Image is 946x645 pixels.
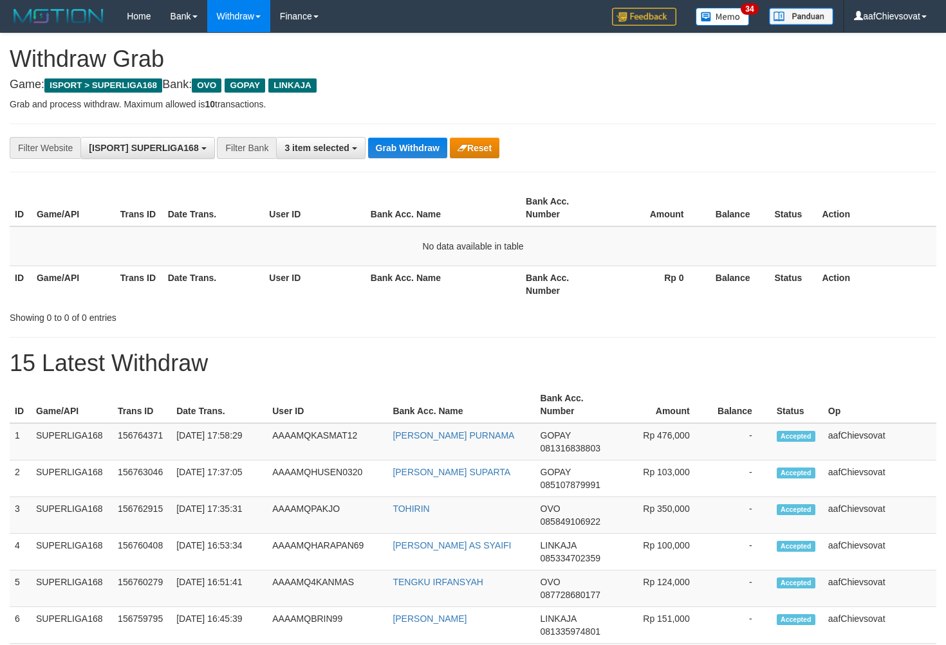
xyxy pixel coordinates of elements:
[171,607,267,644] td: [DATE] 16:45:39
[541,577,561,587] span: OVO
[709,497,772,534] td: -
[163,266,264,302] th: Date Trans.
[769,8,833,25] img: panduan.png
[171,534,267,570] td: [DATE] 16:53:34
[115,266,163,302] th: Trans ID
[709,460,772,497] td: -
[267,497,387,534] td: AAAAMQPAKJO
[31,497,113,534] td: SUPERLIGA168
[113,607,171,644] td: 156759795
[10,350,936,376] h1: 15 Latest Withdraw
[192,78,221,93] span: OVO
[604,266,703,302] th: Rp 0
[615,423,709,460] td: Rp 476,000
[10,460,31,497] td: 2
[217,137,276,159] div: Filter Bank
[709,607,772,644] td: -
[696,8,750,26] img: Button%20Memo.svg
[615,386,709,423] th: Amount
[267,570,387,607] td: AAAAMQ4KANMAS
[113,460,171,497] td: 156763046
[267,423,387,460] td: AAAAMQKASMAT12
[113,570,171,607] td: 156760279
[709,423,772,460] td: -
[267,607,387,644] td: AAAAMQBRIN99
[10,386,31,423] th: ID
[393,613,467,624] a: [PERSON_NAME]
[703,190,770,226] th: Balance
[823,607,936,644] td: aafChievsovat
[604,190,703,226] th: Amount
[521,266,604,302] th: Bank Acc. Number
[113,386,171,423] th: Trans ID
[31,460,113,497] td: SUPERLIGA168
[10,78,936,91] h4: Game: Bank:
[32,266,115,302] th: Game/API
[541,467,571,477] span: GOPAY
[225,78,265,93] span: GOPAY
[171,423,267,460] td: [DATE] 17:58:29
[10,570,31,607] td: 5
[268,78,317,93] span: LINKAJA
[823,497,936,534] td: aafChievsovat
[541,590,600,600] span: Copy 087728680177 to clipboard
[772,386,823,423] th: Status
[535,386,615,423] th: Bank Acc. Number
[777,614,815,625] span: Accepted
[615,460,709,497] td: Rp 103,000
[31,570,113,607] td: SUPERLIGA168
[541,430,571,441] span: GOPAY
[10,226,936,266] td: No data available in table
[113,534,171,570] td: 156760408
[171,386,267,423] th: Date Trans.
[393,577,483,587] a: TENGKU IRFANSYAH
[541,613,577,624] span: LINKAJA
[10,607,31,644] td: 6
[817,266,936,302] th: Action
[276,137,365,159] button: 3 item selected
[10,423,31,460] td: 1
[521,190,604,226] th: Bank Acc. Number
[31,607,113,644] td: SUPERLIGA168
[113,423,171,460] td: 156764371
[10,534,31,570] td: 4
[777,431,815,442] span: Accepted
[393,504,429,514] a: TOHIRIN
[32,190,115,226] th: Game/API
[709,534,772,570] td: -
[450,138,499,158] button: Reset
[267,386,387,423] th: User ID
[393,540,511,550] a: [PERSON_NAME] AS SYAIFI
[823,570,936,607] td: aafChievsovat
[10,6,107,26] img: MOTION_logo.png
[10,137,80,159] div: Filter Website
[541,480,600,490] span: Copy 085107879991 to clipboard
[615,607,709,644] td: Rp 151,000
[171,460,267,497] td: [DATE] 17:37:05
[44,78,162,93] span: ISPORT > SUPERLIGA168
[267,534,387,570] td: AAAAMQHARAPAN69
[368,138,447,158] button: Grab Withdraw
[541,516,600,527] span: Copy 085849106922 to clipboard
[115,190,163,226] th: Trans ID
[709,570,772,607] td: -
[615,570,709,607] td: Rp 124,000
[777,504,815,515] span: Accepted
[31,534,113,570] td: SUPERLIGA168
[615,534,709,570] td: Rp 100,000
[366,190,521,226] th: Bank Acc. Name
[10,190,32,226] th: ID
[741,3,758,15] span: 34
[541,553,600,563] span: Copy 085334702359 to clipboard
[264,266,366,302] th: User ID
[823,423,936,460] td: aafChievsovat
[387,386,535,423] th: Bank Acc. Name
[267,460,387,497] td: AAAAMQHUSEN0320
[10,46,936,72] h1: Withdraw Grab
[703,266,770,302] th: Balance
[541,504,561,514] span: OVO
[163,190,264,226] th: Date Trans.
[284,143,349,153] span: 3 item selected
[615,497,709,534] td: Rp 350,000
[612,8,676,26] img: Feedback.jpg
